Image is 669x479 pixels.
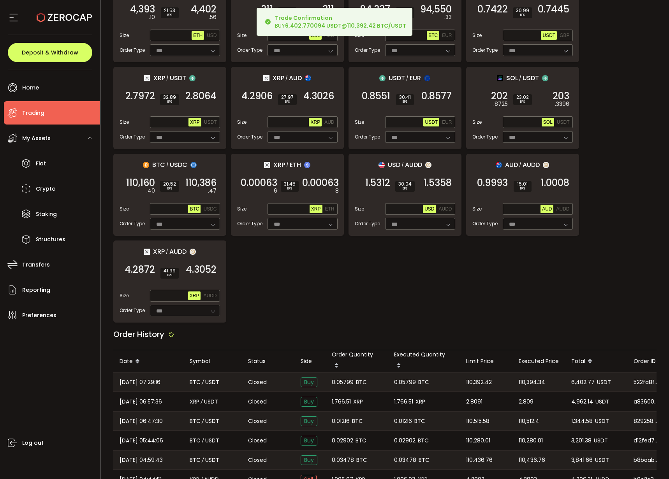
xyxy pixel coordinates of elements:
[22,133,51,144] span: My Assets
[22,50,78,55] span: Deposit & Withdraw
[497,75,503,81] img: sol_portfolio.png
[205,31,218,40] button: USD
[542,118,554,126] button: SOL
[166,161,169,168] em: /
[120,378,160,387] span: [DATE] 07:29:16
[190,397,199,406] span: XRP
[419,456,430,465] span: BTC
[273,160,285,170] span: XRP
[186,266,217,274] span: 4.3052
[149,13,155,21] em: .10
[164,268,176,273] span: 41.99
[203,206,217,212] span: USDC
[394,456,416,465] span: 0.03478
[202,118,218,126] button: USDT
[352,417,363,426] span: BTC
[428,33,438,38] span: BTC
[466,436,490,445] span: 110,280.01
[493,100,508,108] em: .8725
[326,350,388,372] div: Order Quantity
[406,75,408,82] em: /
[22,284,50,296] span: Reporting
[275,14,332,22] b: Trade Confirmation
[248,417,267,425] span: Closed
[379,162,385,168] img: usd_portfolio.svg
[201,397,203,406] em: /
[164,8,176,13] span: 21.53
[466,378,492,387] span: 110,392.42
[517,186,528,191] i: BPS
[325,206,334,212] span: ETH
[22,437,44,449] span: Log out
[185,92,217,100] span: 2.8064
[202,378,204,387] em: /
[394,378,416,387] span: 0.05799
[466,456,493,465] span: 110,436.76
[188,291,201,300] button: XRP
[113,329,164,340] span: Order History
[634,378,658,386] span: 522fa8fe-1dd3-4285-8ab1-0160b73b418d
[208,187,217,195] em: .47
[543,162,549,168] img: zuPXiwguUFiBOIQyqLOiXsnnNitlx7q4LCwEbLHADjIpTka+Lip0HH8D0VTrd02z+wEAAAAASUVORK5CYII=
[558,31,571,40] button: GBP
[192,31,204,40] button: ETH
[302,179,339,187] span: 0.00063
[120,397,162,406] span: [DATE] 06:57:36
[188,118,201,126] button: XRP
[418,436,429,445] span: BTC
[543,119,553,125] span: SOL
[356,436,366,445] span: BTC
[505,160,518,170] span: AUD
[571,456,593,465] span: 3,841.66
[523,160,540,170] span: AUDD
[542,206,552,212] span: AUD
[170,160,187,170] span: USDC
[541,31,557,40] button: USDT
[163,95,176,100] span: 32.89
[36,158,46,169] span: Fiat
[263,75,269,81] img: xrp_portfolio.png
[466,417,489,426] span: 110,515.58
[399,95,411,100] span: 30.41
[472,47,498,54] span: Order Type
[323,118,336,126] button: AUD
[557,119,570,125] span: USDT
[576,395,669,479] div: Chat Widget
[281,100,294,104] i: BPS
[301,436,317,446] span: Buy
[309,118,322,126] button: XRP
[248,437,267,445] span: Closed
[152,160,165,170] span: BTC
[153,73,165,83] span: XRP
[389,73,405,83] span: USDT
[281,95,294,100] span: 27.97
[120,119,129,126] span: Size
[322,5,334,13] span: 311
[164,13,176,18] i: BPS
[356,456,367,465] span: BTC
[424,75,430,81] img: eur_portfolio.svg
[120,292,129,299] span: Size
[388,350,460,372] div: Executed Quantity
[410,73,421,83] span: EUR
[286,161,289,168] em: /
[289,73,302,83] span: AUD
[170,73,186,83] span: USDT
[438,206,452,212] span: AUDD
[130,5,155,13] span: 4,393
[472,220,498,227] span: Order Type
[190,162,197,168] img: usdc_portfolio.svg
[472,205,482,212] span: Size
[202,417,204,426] em: /
[519,397,533,406] span: 2.809
[540,205,553,213] button: AUD
[143,162,149,168] img: btc_portfolio.svg
[190,417,201,426] span: BTC
[125,92,155,100] span: 2.7972
[444,13,452,21] em: .33
[120,456,163,465] span: [DATE] 04:59:43
[207,33,217,38] span: USD
[113,355,183,368] div: Date
[304,162,310,168] img: eth_portfolio.svg
[120,307,145,314] span: Order Type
